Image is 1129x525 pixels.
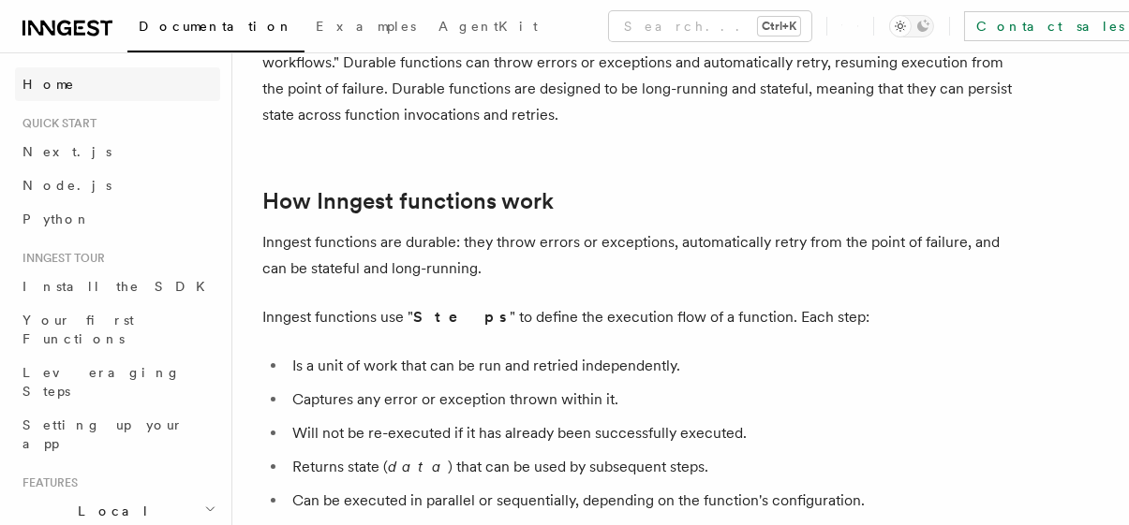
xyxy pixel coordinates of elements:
li: Is a unit of work that can be run and retried independently. [287,353,1012,379]
span: Next.js [22,144,111,159]
a: Python [15,202,220,236]
li: Can be executed in parallel or sequentially, depending on the function's configuration. [287,488,1012,514]
a: Setting up your app [15,408,220,460]
a: Node.js [15,168,220,202]
span: Python [22,211,91,226]
button: Search...Ctrl+K [609,11,811,41]
kbd: Ctrl+K [758,17,800,36]
span: Quick start [15,116,97,131]
a: Install the SDK [15,270,220,303]
span: Your first Functions [22,313,134,346]
span: Setting up your app [22,417,184,451]
a: AgentKit [427,6,549,51]
button: Toggle dark mode [889,15,934,37]
a: Next.js [15,135,220,168]
span: Home [22,75,75,94]
strong: Steps [413,308,510,326]
li: Captures any error or exception thrown within it. [287,386,1012,413]
em: data [388,458,448,475]
span: Leveraging Steps [22,365,181,399]
a: Your first Functions [15,303,220,356]
span: Install the SDK [22,279,216,294]
span: AgentKit [438,19,538,34]
a: Home [15,67,220,101]
a: How Inngest functions work [262,188,554,214]
span: Node.js [22,178,111,193]
p: In practice, Durable Execution is implemented in the form of "durable functions," sometimes also ... [262,23,1012,128]
li: Will not be re-executed if it has already been successfully executed. [287,420,1012,446]
a: Leveraging Steps [15,356,220,408]
span: Features [15,475,78,490]
span: Documentation [139,19,293,34]
li: Returns state ( ) that can be used by subsequent steps. [287,454,1012,480]
p: Inngest functions are durable: they throw errors or exceptions, automatically retry from the poin... [262,229,1012,282]
a: Examples [305,6,427,51]
a: Documentation [127,6,305,52]
span: Inngest tour [15,251,105,266]
p: Inngest functions use " " to define the execution flow of a function. Each step: [262,304,1012,330]
span: Examples [316,19,416,34]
